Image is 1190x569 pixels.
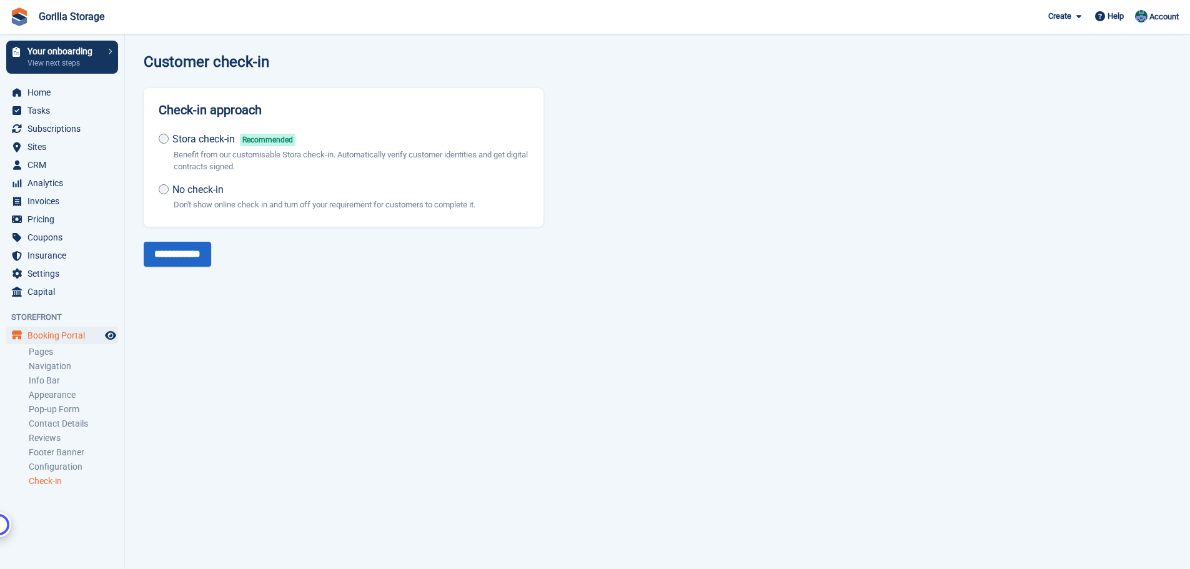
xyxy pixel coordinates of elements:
[6,210,118,228] a: menu
[27,47,102,56] p: Your onboarding
[27,283,102,300] span: Capital
[29,403,118,415] a: Pop-up Form
[6,138,118,156] a: menu
[240,134,295,146] span: Recommended
[27,247,102,264] span: Insurance
[6,327,118,344] a: menu
[29,389,118,401] a: Appearance
[144,54,269,71] h1: Customer check-in
[103,328,118,343] a: Preview store
[29,432,118,444] a: Reviews
[174,199,475,211] p: Don't show online check in and turn off your requirement for customers to complete it.
[6,120,118,137] a: menu
[29,418,118,430] a: Contact Details
[6,283,118,300] a: menu
[10,7,29,26] img: stora-icon-8386f47178a22dfd0bd8f6a31ec36ba5ce8667c1dd55bd0f319d3a0aa187defe.svg
[34,6,109,27] a: Gorilla Storage
[27,102,102,119] span: Tasks
[27,192,102,210] span: Invoices
[29,360,118,372] a: Navigation
[6,192,118,210] a: menu
[27,327,102,344] span: Booking Portal
[172,184,224,195] span: No check-in
[159,184,169,194] input: No check-in Don't show online check in and turn off your requirement for customers to complete it.
[1048,10,1071,22] span: Create
[27,210,102,228] span: Pricing
[27,265,102,282] span: Settings
[29,461,118,473] a: Configuration
[27,156,102,174] span: CRM
[1149,11,1179,23] span: Account
[159,134,169,144] input: Stora check-inRecommended Benefit from our customisable Stora check-in. Automatically verify cust...
[6,102,118,119] a: menu
[27,120,102,137] span: Subscriptions
[27,57,102,69] p: View next steps
[6,84,118,101] a: menu
[6,265,118,282] a: menu
[1108,10,1124,22] span: Help
[27,84,102,101] span: Home
[29,447,118,458] a: Footer Banner
[6,174,118,192] a: menu
[6,41,118,74] a: Your onboarding View next steps
[172,133,235,145] span: Stora check-in
[29,346,118,358] a: Pages
[6,156,118,174] a: menu
[6,229,118,246] a: menu
[29,375,118,387] a: Info Bar
[27,229,102,246] span: Coupons
[6,247,118,264] a: menu
[27,138,102,156] span: Sites
[11,311,124,324] span: Storefront
[27,174,102,192] span: Analytics
[159,103,528,117] h2: Check-in approach
[174,149,528,173] p: Benefit from our customisable Stora check-in. Automatically verify customer identities and get di...
[29,475,118,487] a: Check-in
[1135,10,1148,22] img: Leesha Sutherland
